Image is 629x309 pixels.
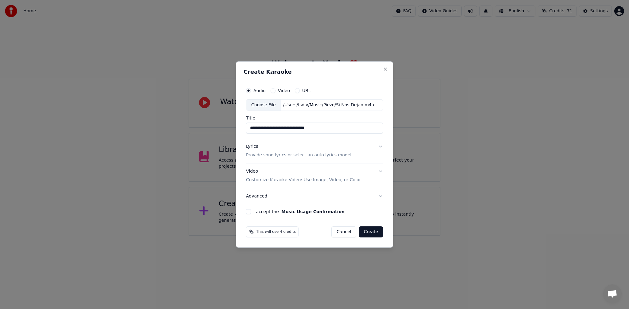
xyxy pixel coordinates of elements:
label: Audio [253,88,266,93]
label: Video [278,88,290,93]
label: URL [302,88,311,93]
button: VideoCustomize Karaoke Video: Use Image, Video, or Color [246,163,383,188]
p: Provide song lyrics or select an auto lyrics model [246,152,351,158]
button: Create [359,226,383,237]
button: Advanced [246,188,383,204]
p: Customize Karaoke Video: Use Image, Video, or Color [246,177,361,183]
button: LyricsProvide song lyrics or select an auto lyrics model [246,139,383,163]
div: Video [246,168,361,183]
label: I accept the [253,209,345,214]
h2: Create Karaoke [244,69,385,75]
div: Choose File [246,100,281,111]
div: Lyrics [246,143,258,150]
div: /Users/fsdlv/Music/Piezo/Si Nos Dejan.m4a [281,102,377,108]
label: Title [246,116,383,120]
span: This will use 4 credits [256,229,296,234]
button: I accept the [281,209,345,214]
button: Cancel [331,226,356,237]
